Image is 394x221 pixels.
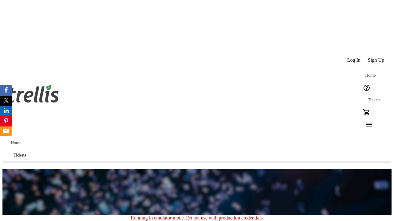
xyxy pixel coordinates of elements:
span: Log In [347,57,360,63]
a: Home [360,69,380,82]
img: Orient E2E Organization ES9OzyvT53's Logo [6,78,61,109]
button: Cart [360,106,373,118]
a: Home [6,137,26,149]
span: Tickets [14,153,26,158]
span: Home [11,141,21,145]
button: Menu [360,118,373,131]
span: Tickets [368,98,380,103]
button: Sign Up [364,54,388,66]
a: Tickets [360,94,388,106]
button: Log In [344,54,364,66]
button: Help [360,82,373,94]
a: Tickets [6,149,34,161]
span: Sign Up [368,57,384,63]
span: Home [365,73,376,78]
